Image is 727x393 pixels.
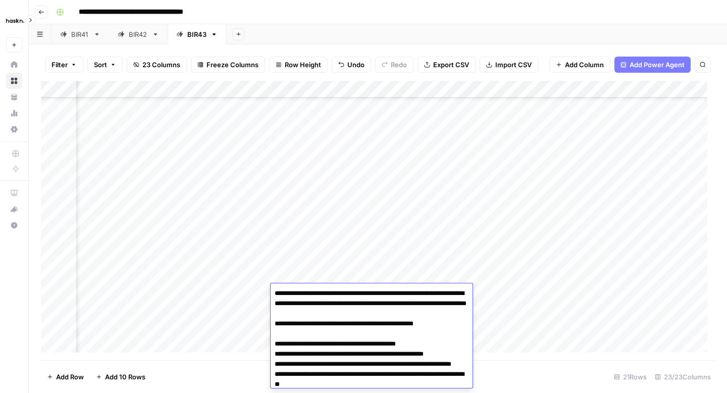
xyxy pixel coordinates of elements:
a: BIR43 [168,24,226,44]
button: Import CSV [480,57,538,73]
div: BIR42 [129,29,148,39]
span: Add Power Agent [630,60,685,70]
button: Filter [45,57,83,73]
a: Browse [6,73,22,89]
button: Add Column [549,57,610,73]
div: BIR41 [71,29,89,39]
span: Filter [51,60,68,70]
a: Usage [6,105,22,121]
a: BIR42 [109,24,168,44]
button: Add 10 Rows [90,369,151,385]
a: AirOps Academy [6,185,22,201]
a: Settings [6,121,22,137]
span: Redo [391,60,407,70]
span: Freeze Columns [206,60,258,70]
div: 21 Rows [610,369,651,385]
span: Sort [94,60,107,70]
span: Undo [347,60,365,70]
a: BIR41 [51,24,109,44]
button: Export CSV [418,57,476,73]
button: Add Row [41,369,90,385]
div: BIR43 [187,29,206,39]
button: Sort [87,57,123,73]
a: Home [6,57,22,73]
button: Help + Support [6,217,22,233]
span: Add Column [565,60,604,70]
span: Row Height [285,60,321,70]
button: Freeze Columns [191,57,265,73]
button: Workspace: Haskn [6,8,22,33]
button: Row Height [269,57,328,73]
button: Redo [375,57,413,73]
span: Export CSV [433,60,469,70]
span: 23 Columns [142,60,180,70]
span: Add 10 Rows [105,372,145,382]
span: Import CSV [495,60,532,70]
button: What's new? [6,201,22,217]
button: Add Power Agent [614,57,691,73]
span: Add Row [56,372,84,382]
button: Undo [332,57,371,73]
div: What's new? [7,202,22,217]
img: Haskn Logo [6,12,24,30]
a: Your Data [6,89,22,105]
div: 23/23 Columns [651,369,715,385]
button: 23 Columns [127,57,187,73]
